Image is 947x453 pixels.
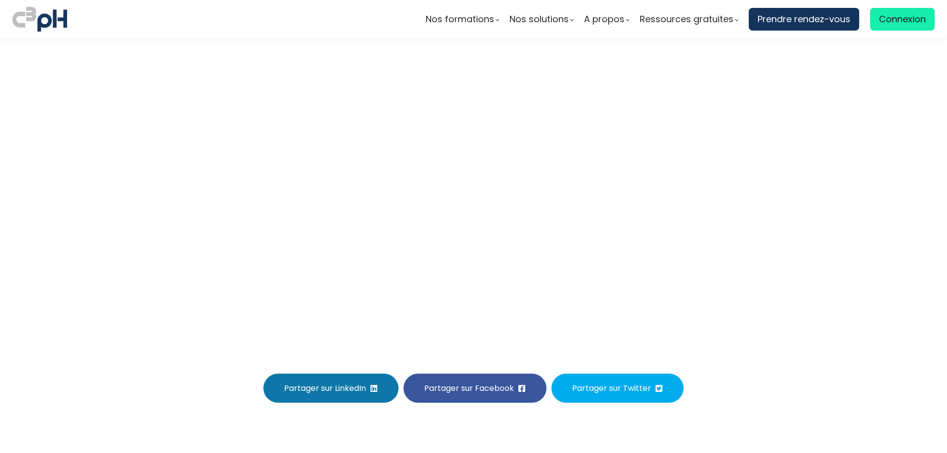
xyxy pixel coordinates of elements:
[870,8,935,31] a: Connexion
[510,12,569,27] span: Nos solutions
[426,12,494,27] span: Nos formations
[424,382,514,394] span: Partager sur Facebook
[284,382,366,394] span: Partager sur LinkedIn
[572,382,651,394] span: Partager sur Twitter
[12,5,67,34] img: logo C3PH
[403,374,546,403] button: Partager sur Facebook
[749,8,859,31] a: Prendre rendez-vous
[263,374,399,403] button: Partager sur LinkedIn
[879,12,926,27] span: Connexion
[640,12,733,27] span: Ressources gratuites
[551,374,684,403] button: Partager sur Twitter
[758,12,850,27] span: Prendre rendez-vous
[584,12,624,27] span: A propos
